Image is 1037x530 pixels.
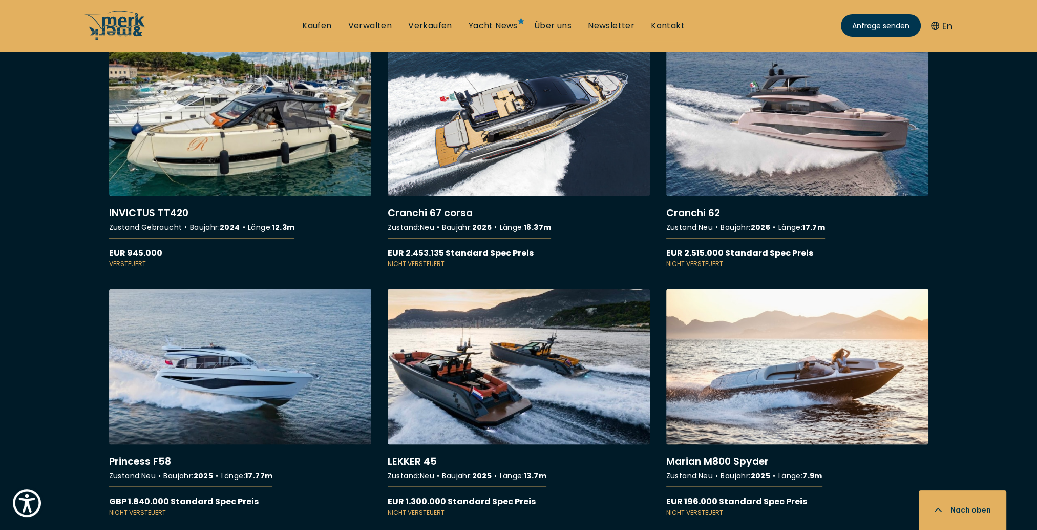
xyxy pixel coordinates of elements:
a: Verwalten [348,20,392,31]
a: More details aboutCranchi 67 corsa [388,40,650,268]
a: Newsletter [588,20,634,31]
a: Kontakt [651,20,685,31]
button: Nach oben [919,490,1006,530]
a: More details aboutCranchi 62 [666,40,928,268]
a: More details aboutMarian M800 Spyder [666,289,928,517]
a: More details aboutPrincess F58 [109,289,371,517]
a: More details aboutINVICTUS TT420 [109,40,371,268]
a: Kaufen [302,20,331,31]
a: Verkaufen [408,20,452,31]
a: Anfrage senden [841,14,921,37]
button: En [931,19,953,33]
button: Show Accessibility Preferences [10,486,44,520]
a: Über uns [534,20,572,31]
a: More details aboutLEKKER 45 [388,289,650,517]
span: Anfrage senden [852,21,909,31]
a: Yacht News [469,20,518,31]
